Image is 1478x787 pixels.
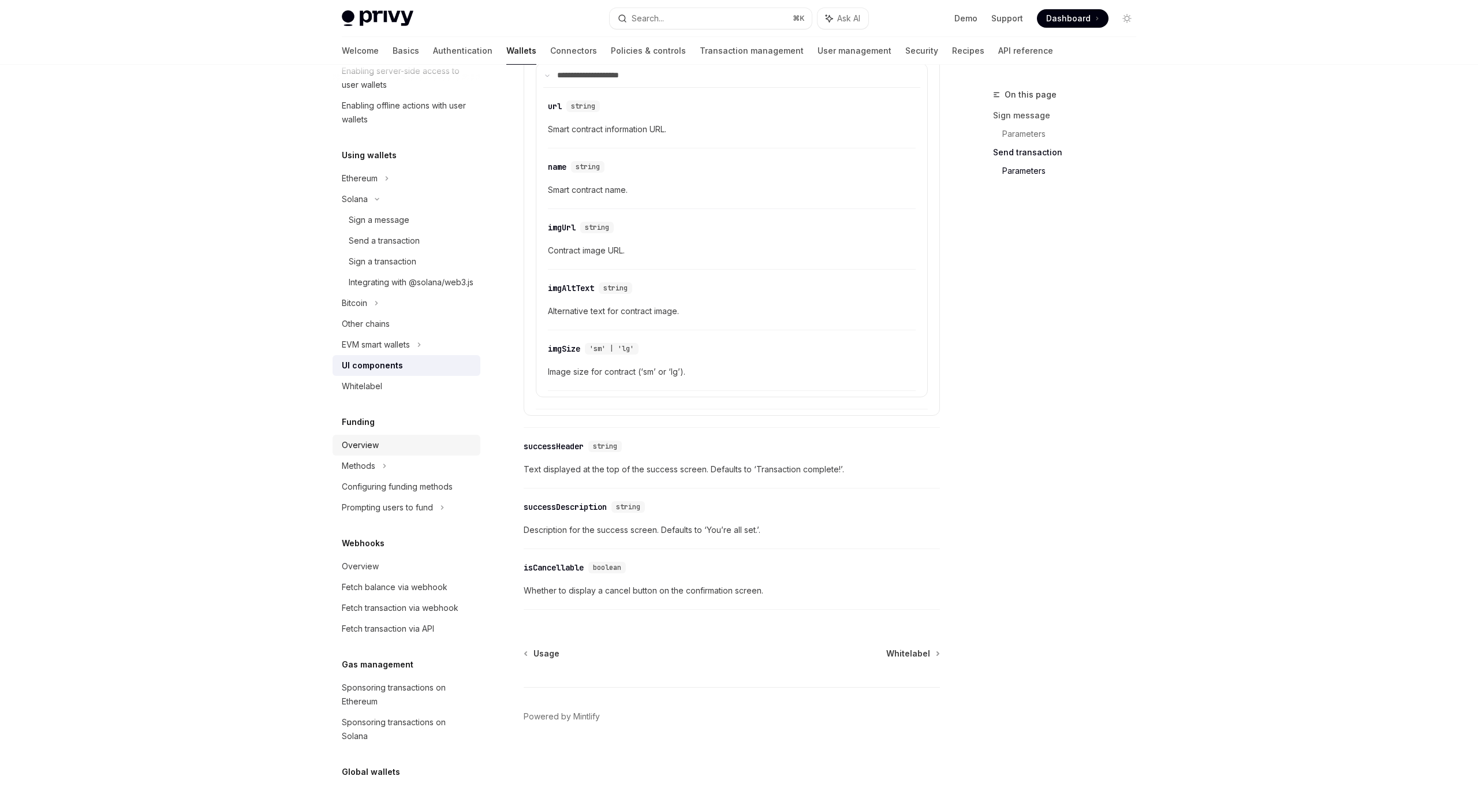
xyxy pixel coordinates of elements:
div: Configuring funding methods [342,480,453,494]
div: Overview [342,438,379,452]
a: Authentication [433,37,492,65]
a: Parameters [1002,162,1145,180]
div: Fetch balance via webhook [342,580,447,594]
a: Send transaction [993,143,1145,162]
a: Recipes [952,37,984,65]
a: Basics [393,37,419,65]
button: Search...⌘K [610,8,812,29]
div: name [548,161,566,173]
div: Enabling offline actions with user wallets [342,99,473,126]
div: successHeader [524,441,584,452]
button: Ask AI [818,8,868,29]
div: Search... [632,12,664,25]
div: Solana [342,192,368,206]
a: Wallets [506,37,536,65]
span: Image size for contract (‘sm’ or ‘lg’). [548,365,916,379]
a: Fetch balance via webhook [333,577,480,598]
span: Whether to display a cancel button on the confirmation screen. [524,584,940,598]
h5: Funding [342,415,375,429]
h5: Global wallets [342,765,400,779]
span: Smart contract information URL. [548,122,916,136]
a: Fetch transaction via webhook [333,598,480,618]
div: imgAltText [548,282,594,294]
img: light logo [342,10,413,27]
div: isCancellable [524,562,584,573]
div: Prompting users to fund [342,501,433,514]
span: On this page [1005,88,1057,102]
a: Policies & controls [611,37,686,65]
a: Sign message [993,106,1145,125]
div: Sign a transaction [349,255,416,268]
a: Support [991,13,1023,24]
div: url [548,100,562,112]
a: API reference [998,37,1053,65]
span: Description for the success screen. Defaults to ‘You’re all set.’. [524,523,940,537]
span: string [576,162,600,171]
a: Dashboard [1037,9,1108,28]
h5: Gas management [342,658,413,672]
div: Sign a message [349,213,409,227]
a: Send a transaction [333,230,480,251]
span: 'sm' | 'lg' [589,344,634,353]
a: Sponsoring transactions on Solana [333,712,480,747]
a: Whitelabel [333,376,480,397]
span: Contract image URL. [548,244,916,258]
a: UI components [333,355,480,376]
a: Other chains [333,314,480,334]
a: Configuring funding methods [333,476,480,497]
span: boolean [593,563,621,572]
span: Usage [533,648,559,659]
a: Welcome [342,37,379,65]
a: User management [818,37,891,65]
a: Usage [525,648,559,659]
span: string [593,442,617,451]
span: Whitelabel [886,648,930,659]
div: Whitelabel [342,379,382,393]
div: Integrating with @solana/web3.js [349,275,473,289]
a: Sign a transaction [333,251,480,272]
div: Sponsoring transactions on Solana [342,715,473,743]
a: Fetch transaction via API [333,618,480,639]
span: string [585,223,609,232]
h5: Using wallets [342,148,397,162]
a: Demo [954,13,977,24]
div: Fetch transaction via API [342,622,434,636]
a: Parameters [1002,125,1145,143]
a: Overview [333,435,480,456]
a: Overview [333,556,480,577]
div: Overview [342,560,379,573]
button: Toggle dark mode [1118,9,1136,28]
a: Sponsoring transactions on Ethereum [333,677,480,712]
div: UI components [342,359,403,372]
div: imgSize [548,343,580,355]
a: Enabling offline actions with user wallets [333,95,480,130]
div: Send a transaction [349,234,420,248]
span: Alternative text for contract image. [548,304,916,318]
span: Ask AI [837,13,860,24]
a: Whitelabel [886,648,939,659]
a: Transaction management [700,37,804,65]
span: ⌘ K [793,14,805,23]
div: Fetch transaction via webhook [342,601,458,615]
div: Ethereum [342,171,378,185]
a: Sign a message [333,210,480,230]
span: string [616,502,640,512]
div: EVM smart wallets [342,338,410,352]
a: Security [905,37,938,65]
div: Methods [342,459,375,473]
div: Sponsoring transactions on Ethereum [342,681,473,708]
div: Bitcoin [342,296,367,310]
span: Smart contract name. [548,183,916,197]
span: Dashboard [1046,13,1091,24]
a: Integrating with @solana/web3.js [333,272,480,293]
a: Powered by Mintlify [524,711,600,722]
a: Connectors [550,37,597,65]
div: successDescription [524,501,607,513]
div: Other chains [342,317,390,331]
h5: Webhooks [342,536,385,550]
div: imgUrl [548,222,576,233]
span: string [603,284,628,293]
span: string [571,102,595,111]
span: Text displayed at the top of the success screen. Defaults to ‘Transaction complete!’. [524,462,940,476]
